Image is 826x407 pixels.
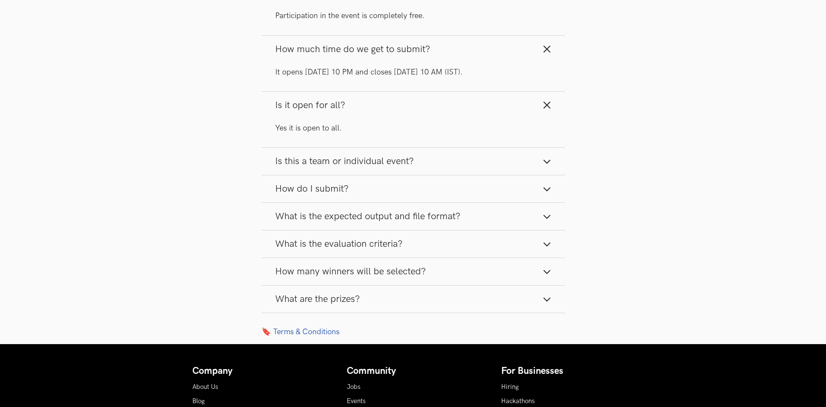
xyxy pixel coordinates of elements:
[261,175,565,202] button: How do I submit?
[275,123,551,134] p: Yes it is open to all.
[275,67,551,78] p: It opens [DATE] 10 PM and closes [DATE] 10 AM (IST).
[261,6,565,35] div: Is there any fee to participate in the event?
[275,211,460,222] span: What is the expected output and file format?
[275,266,426,277] span: How many winners will be selected?
[261,327,565,336] a: 🔖 Terms & Conditions
[261,230,565,258] button: What is the evaluation criteria?
[275,99,345,111] span: Is it open for all?
[261,36,565,63] button: How much time do we get to submit?
[261,203,565,230] button: What is the expected output and file format?
[347,383,361,391] a: Jobs
[275,43,430,55] span: How much time do we get to submit?
[261,92,565,119] button: Is it open for all?
[347,366,480,377] h4: Community
[275,238,402,250] span: What is the evaluation criteria?
[261,286,565,313] button: What are the prizes?
[261,119,565,147] div: Is it open for all?
[261,148,565,175] button: Is this a team or individual event?
[275,293,360,305] span: What are the prizes?
[261,258,565,285] button: How many winners will be selected?
[501,366,634,377] h4: For Businesses
[192,398,205,405] a: Blog
[275,10,551,21] p: Participation in the event is completely free.
[275,183,349,195] span: How do I submit?
[192,366,325,377] h4: Company
[261,63,565,91] div: How much time do we get to submit?
[501,398,535,405] a: Hackathons
[192,383,218,391] a: About Us
[347,398,366,405] a: Events
[501,383,519,391] a: Hiring
[275,155,414,167] span: Is this a team or individual event?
